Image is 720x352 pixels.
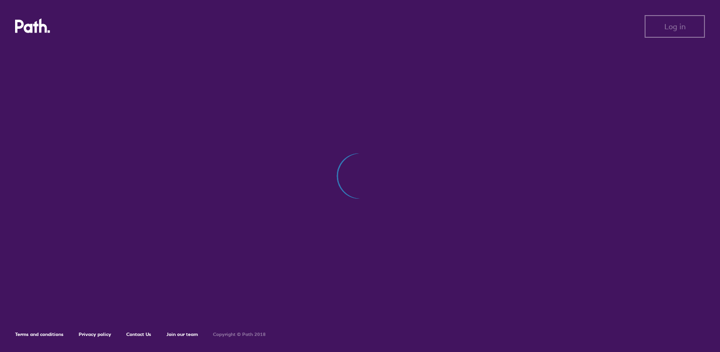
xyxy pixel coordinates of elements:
[126,331,151,337] a: Contact Us
[79,331,111,337] a: Privacy policy
[15,331,64,337] a: Terms and conditions
[166,331,198,337] a: Join our team
[664,22,686,31] span: Log in
[213,332,266,337] h6: Copyright © Path 2018
[645,15,705,38] button: Log in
